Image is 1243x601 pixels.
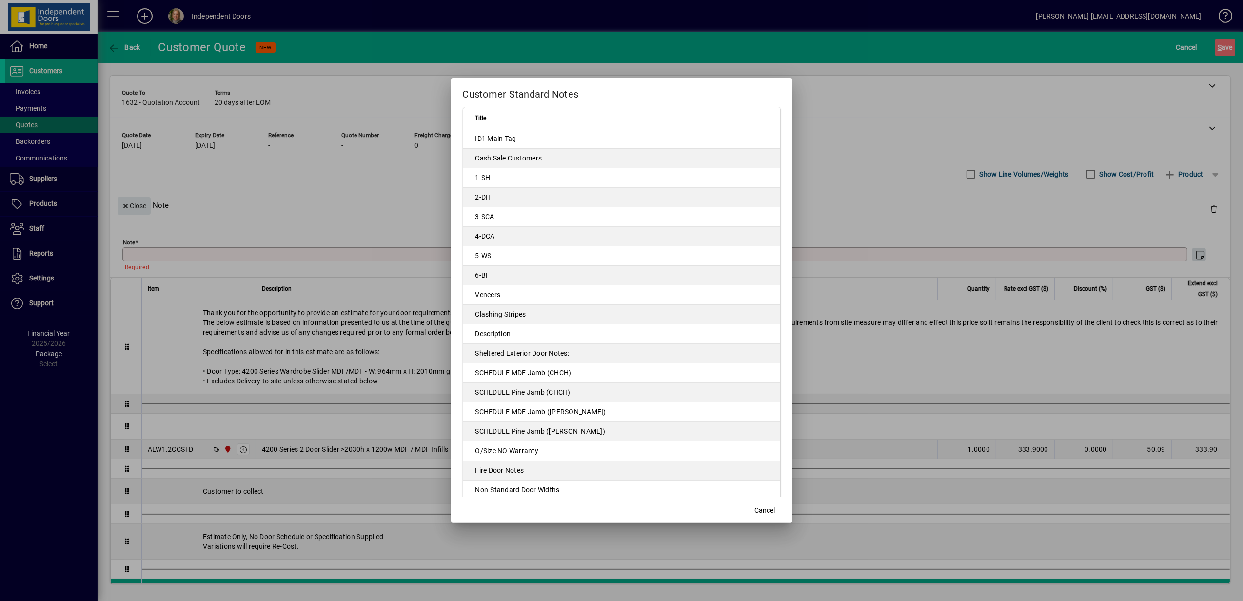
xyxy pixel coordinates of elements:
[463,266,780,285] td: 6-BF
[750,501,781,519] button: Cancel
[463,285,780,305] td: Veneers
[463,207,780,227] td: 3-SCA
[463,344,780,363] td: Sheltered Exterior Door Notes:
[463,188,780,207] td: 2-DH
[463,461,780,481] td: Fire Door Notes
[463,481,780,500] td: Non-Standard Door Widths
[463,149,780,168] td: Cash Sale Customers
[463,422,780,441] td: SCHEDULE Pine Jamb ([PERSON_NAME])
[463,129,780,149] td: ID1 Main Tag
[463,441,780,461] td: O/Size NO Warranty
[463,246,780,266] td: 5-WS
[463,168,780,188] td: 1-SH
[463,324,780,344] td: Description
[463,383,780,402] td: SCHEDULE Pine Jamb (CHCH)
[463,305,780,324] td: Clashing Stripes
[463,227,780,246] td: 4-DCA
[463,402,780,422] td: SCHEDULE MDF Jamb ([PERSON_NAME])
[451,78,792,106] h2: Customer Standard Notes
[475,113,487,123] span: Title
[755,505,775,516] span: Cancel
[463,363,780,383] td: SCHEDULE MDF Jamb (CHCH)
